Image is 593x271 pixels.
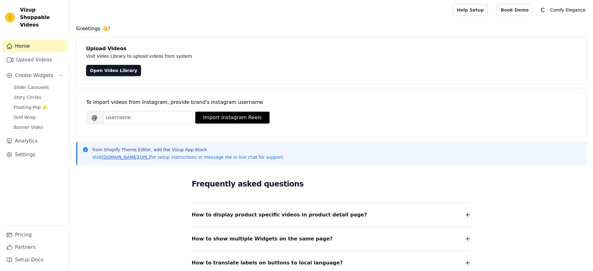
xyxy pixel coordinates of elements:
[14,84,49,90] span: Slider Carousels
[192,259,471,267] button: How to translate labels on buttons to local language?
[86,99,577,106] div: To import videos from Instagram, provide brand's instagram username
[538,4,588,16] button: C Comfy Elegance
[86,52,366,60] p: Visit Video Library to upload videos from system
[192,178,471,190] h2: Frequently asked questions
[86,45,577,52] h4: Upload Videos
[548,4,588,16] p: Comfy Elegance
[195,112,270,123] button: Import Instagram Reels
[192,211,367,219] span: How to display product specific videos in product detail page?
[10,123,67,132] a: Banner Video
[2,40,67,52] a: Home
[86,111,103,124] span: @
[102,155,150,160] a: [DOMAIN_NAME][URL]
[20,6,65,29] span: Vizup Shoppable Videos
[14,124,43,130] span: Banner Video
[14,104,47,110] span: Floating-Pop ⭐
[192,211,471,219] button: How to display product specific videos in product detail page?
[14,94,41,100] span: Story Circles
[2,229,67,241] a: Pricing
[2,135,67,147] a: Analytics
[76,25,587,32] h4: Greetings 👋!
[192,235,471,243] button: How to show multiple Widgets on the same page?
[14,114,36,120] span: Grid Wrap
[92,154,284,160] p: Visit for setup instructions or message me in live chat for support.
[2,241,67,254] a: Partners
[541,7,545,13] text: C
[10,113,67,122] a: Grid Wrap
[192,259,343,267] span: How to translate labels on buttons to local language?
[15,72,53,79] span: Create Widgets
[497,4,532,16] a: Book Demo
[86,65,141,76] a: Open Video Library
[2,69,67,82] button: Create Widgets
[2,54,67,66] a: Upload Videos
[192,235,333,243] span: How to show multiple Widgets on the same page?
[2,148,67,161] a: Settings
[10,93,67,102] a: Story Circles
[2,254,67,266] a: Setup Docs
[453,4,488,16] a: Help Setup
[10,83,67,92] a: Slider Carousels
[10,103,67,112] a: Floating-Pop ⭐
[5,12,15,22] img: Vizup
[92,147,284,153] p: from Shopify Theme Editor, add the Vizup App Block
[103,111,193,124] input: username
